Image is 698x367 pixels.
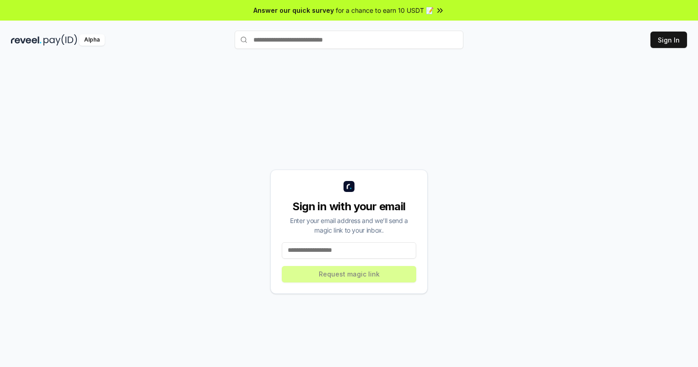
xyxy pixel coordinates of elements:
span: for a chance to earn 10 USDT 📝 [336,5,434,15]
button: Sign In [650,32,687,48]
img: pay_id [43,34,77,46]
img: logo_small [344,181,354,192]
div: Enter your email address and we’ll send a magic link to your inbox. [282,216,416,235]
img: reveel_dark [11,34,42,46]
span: Answer our quick survey [253,5,334,15]
div: Sign in with your email [282,199,416,214]
div: Alpha [79,34,105,46]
